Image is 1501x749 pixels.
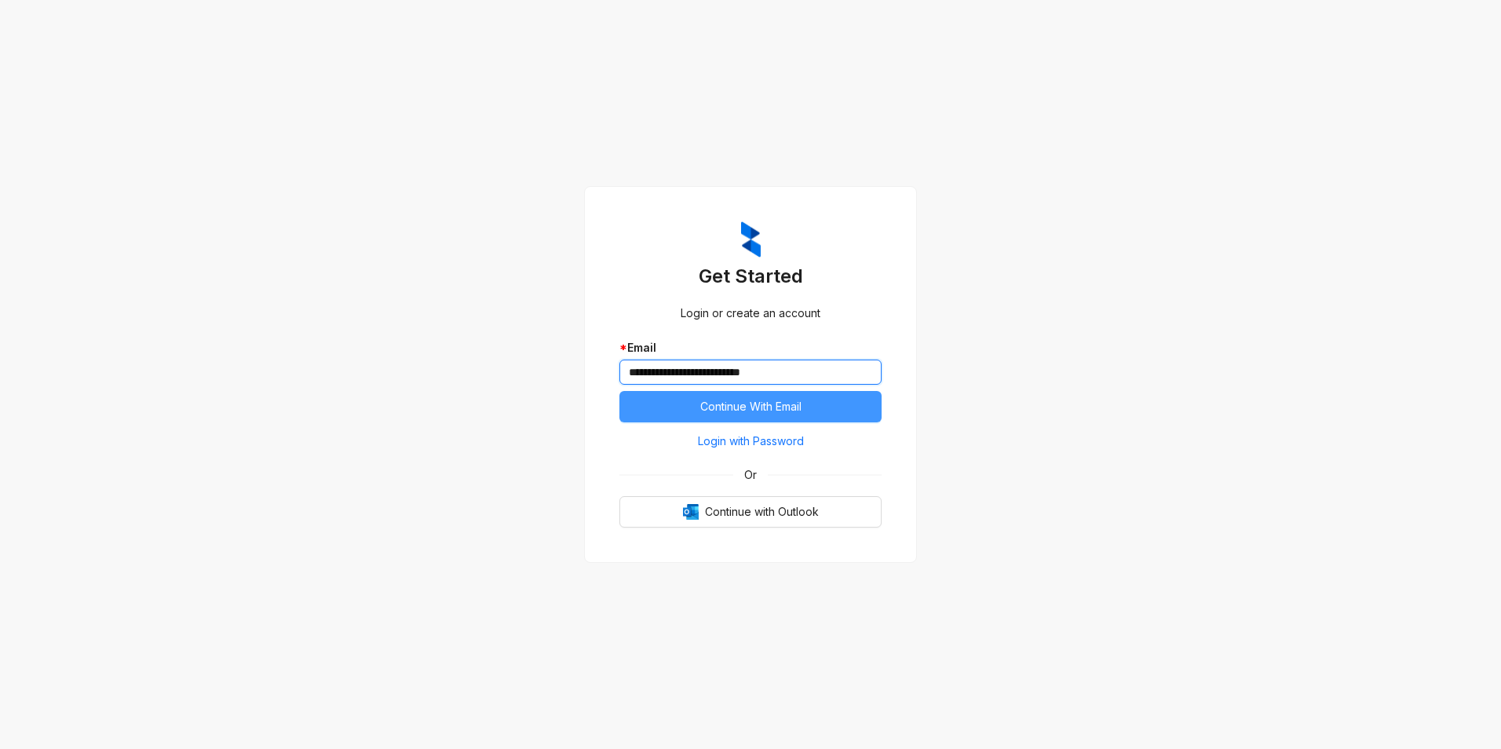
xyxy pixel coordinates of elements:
[741,221,761,258] img: ZumaIcon
[698,433,804,450] span: Login with Password
[705,503,819,521] span: Continue with Outlook
[700,398,802,415] span: Continue With Email
[619,391,882,422] button: Continue With Email
[683,504,699,520] img: Outlook
[619,339,882,356] div: Email
[619,264,882,289] h3: Get Started
[733,466,768,484] span: Or
[619,305,882,322] div: Login or create an account
[619,429,882,454] button: Login with Password
[619,496,882,528] button: OutlookContinue with Outlook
